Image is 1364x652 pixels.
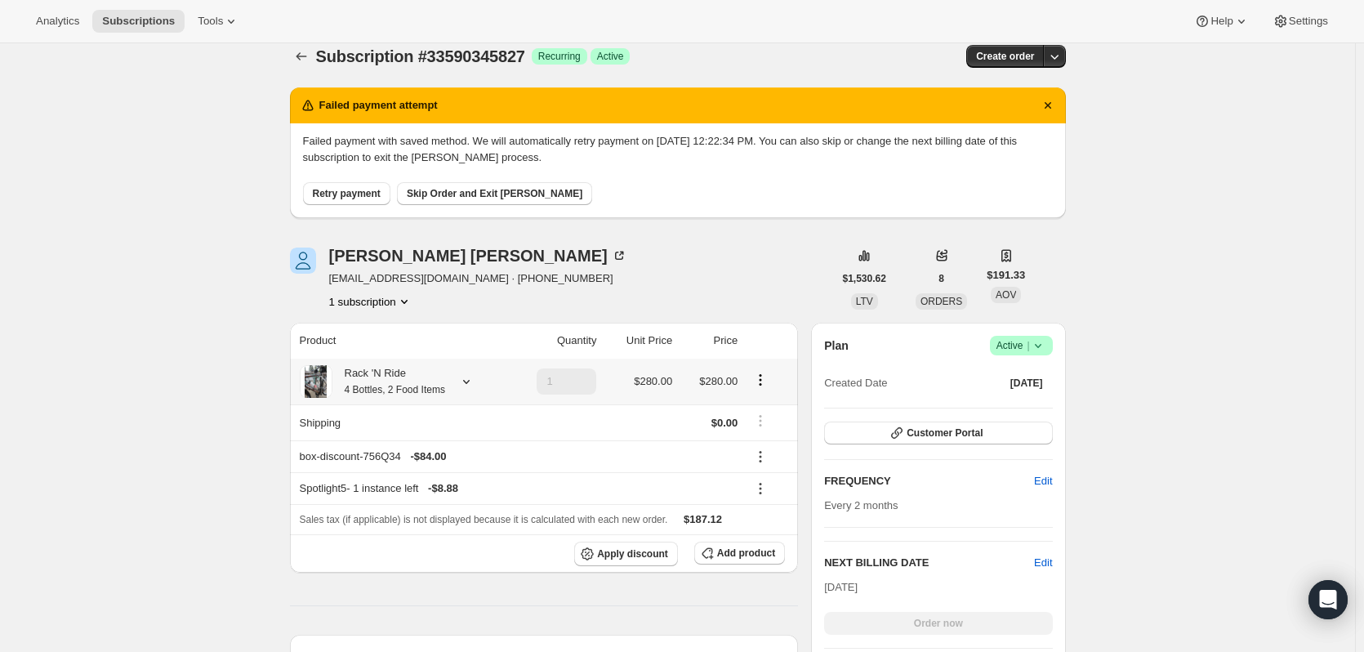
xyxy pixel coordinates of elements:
[36,15,79,28] span: Analytics
[601,323,677,359] th: Unit Price
[1034,555,1052,571] button: Edit
[694,542,785,565] button: Add product
[711,417,738,429] span: $0.00
[824,422,1052,444] button: Customer Portal
[996,289,1016,301] span: AOV
[824,337,849,354] h2: Plan
[677,323,742,359] th: Price
[634,375,672,387] span: $280.00
[938,272,944,285] span: 8
[329,293,412,310] button: Product actions
[26,10,89,33] button: Analytics
[966,45,1044,68] button: Create order
[300,514,668,525] span: Sales tax (if applicable) is not displayed because it is calculated with each new order.
[1308,580,1348,619] div: Open Intercom Messenger
[1001,372,1053,395] button: [DATE]
[329,248,627,264] div: [PERSON_NAME] [PERSON_NAME]
[1027,339,1029,352] span: |
[1289,15,1328,28] span: Settings
[313,187,381,200] span: Retry payment
[824,555,1034,571] h2: NEXT BILLING DATE
[1024,468,1062,494] button: Edit
[843,272,886,285] span: $1,530.62
[1210,15,1233,28] span: Help
[188,10,249,33] button: Tools
[824,581,858,593] span: [DATE]
[597,50,624,63] span: Active
[920,296,962,307] span: ORDERS
[574,542,678,566] button: Apply discount
[198,15,223,28] span: Tools
[300,449,738,465] div: box-discount-756Q34
[929,267,954,290] button: 8
[747,371,773,389] button: Product actions
[507,323,601,359] th: Quantity
[717,547,775,560] span: Add product
[1036,94,1059,117] button: Dismiss notification
[319,97,438,114] h2: Failed payment attempt
[303,182,390,205] button: Retry payment
[996,337,1046,354] span: Active
[410,449,446,465] span: - $84.00
[300,480,738,497] div: Spotlight5 - 1 instance left
[976,50,1034,63] span: Create order
[290,404,508,440] th: Shipping
[824,499,898,511] span: Every 2 months
[316,47,525,65] span: Subscription #33590345827
[102,15,175,28] span: Subscriptions
[303,133,1053,166] p: Failed payment with saved method. We will automatically retry payment on [DATE] 12:22:34 PM. You ...
[1034,473,1052,489] span: Edit
[407,187,582,200] span: Skip Order and Exit [PERSON_NAME]
[824,375,887,391] span: Created Date
[747,412,773,430] button: Shipping actions
[538,50,581,63] span: Recurring
[833,267,896,290] button: $1,530.62
[428,480,458,497] span: - $8.88
[397,182,592,205] button: Skip Order and Exit [PERSON_NAME]
[987,267,1025,284] span: $191.33
[907,426,983,440] span: Customer Portal
[856,296,873,307] span: LTV
[332,365,445,398] div: Rack 'N Ride
[290,323,508,359] th: Product
[290,248,316,274] span: Dennis Harter
[345,384,445,395] small: 4 Bottles, 2 Food Items
[824,473,1034,489] h2: FREQUENCY
[1263,10,1338,33] button: Settings
[699,375,738,387] span: $280.00
[92,10,185,33] button: Subscriptions
[597,547,668,560] span: Apply discount
[1184,10,1259,33] button: Help
[290,45,313,68] button: Subscriptions
[684,513,722,525] span: $187.12
[1010,377,1043,390] span: [DATE]
[329,270,627,287] span: [EMAIL_ADDRESS][DOMAIN_NAME] · [PHONE_NUMBER]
